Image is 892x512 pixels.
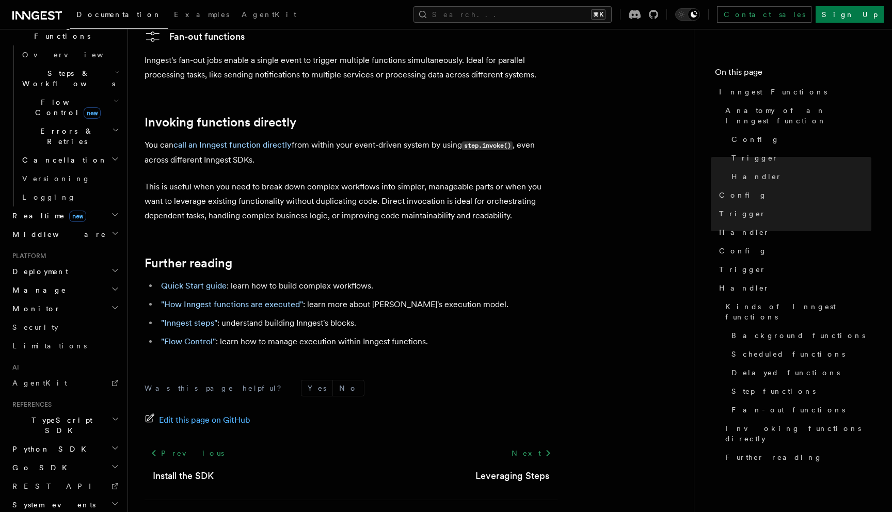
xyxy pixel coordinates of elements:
a: Further reading [145,256,232,270]
button: Middleware [8,225,121,244]
span: Examples [174,10,229,19]
a: Quick Start guide [161,281,227,291]
span: Versioning [22,174,90,183]
span: AgentKit [242,10,296,19]
span: new [69,211,86,222]
button: No [333,380,364,396]
button: Realtimenew [8,206,121,225]
span: Inngest Functions [719,87,827,97]
button: Deployment [8,262,121,281]
span: Go SDK [8,462,73,473]
span: Handler [719,283,770,293]
span: TypeScript SDK [8,415,111,436]
a: Documentation [70,3,168,29]
a: Scheduled functions [727,345,871,363]
a: Kinds of Inngest functions [721,297,871,326]
span: Trigger [731,153,778,163]
span: Middleware [8,229,106,239]
code: step.invoke() [462,141,513,150]
a: Limitations [8,337,121,355]
button: Search...⌘K [413,6,612,23]
span: Security [12,323,58,331]
span: System events [8,500,95,510]
span: Edit this page on GitHub [159,413,250,427]
a: Anatomy of an Inngest function [721,101,871,130]
a: Trigger [727,149,871,167]
li: : learn how to build complex workflows. [158,279,557,293]
span: Scheduled functions [731,349,845,359]
span: Steps & Workflows [18,68,115,89]
a: Config [727,130,871,149]
p: You can from within your event-driven system by using , even across different Inngest SDKs. [145,138,557,167]
a: Edit this page on GitHub [145,413,250,427]
span: Invoking functions directly [725,423,871,444]
a: Delayed functions [727,363,871,382]
span: References [8,401,52,409]
a: Invoking functions directly [145,115,296,130]
span: Delayed functions [731,367,840,378]
a: Trigger [715,260,871,279]
span: Config [719,190,767,200]
a: Trigger [715,204,871,223]
span: Python SDK [8,444,92,454]
button: Cancellation [18,151,121,169]
a: Examples [168,3,235,28]
li: : learn how to manage execution within Inngest functions. [158,334,557,349]
span: AI [8,363,19,372]
a: Fan-out functions [145,28,245,45]
p: Inngest's fan-out jobs enable a single event to trigger multiple functions simultaneously. Ideal ... [145,53,557,82]
button: Go SDK [8,458,121,477]
span: Realtime [8,211,86,221]
span: Trigger [719,264,766,275]
button: Monitor [8,299,121,318]
a: AgentKit [8,374,121,392]
a: Sign Up [816,6,884,23]
span: Anatomy of an Inngest function [725,105,871,126]
a: Versioning [18,169,121,188]
a: Inngest Functions [715,83,871,101]
span: Background functions [731,330,865,341]
a: Step functions [727,382,871,401]
span: Kinds of Inngest functions [725,301,871,322]
span: Config [719,246,767,256]
span: REST API [12,482,100,490]
span: Logging [22,193,76,201]
li: : learn more about [PERSON_NAME]'s execution model. [158,297,557,312]
p: This is useful when you need to break down complex workflows into simpler, manageable parts or wh... [145,180,557,223]
h4: On this page [715,66,871,83]
span: new [84,107,101,119]
span: Inngest Functions [8,21,111,41]
span: Handler [719,227,770,237]
a: AgentKit [235,3,302,28]
span: Cancellation [18,155,107,165]
a: Leveraging Steps [475,469,549,483]
a: Invoking functions directly [721,419,871,448]
a: Security [8,318,121,337]
a: Further reading [721,448,871,467]
a: "Flow Control" [161,337,216,346]
span: Manage [8,285,67,295]
button: Flow Controlnew [18,93,121,122]
button: Errors & Retries [18,122,121,151]
span: Limitations [12,342,87,350]
span: Flow Control [18,97,114,118]
a: Contact sales [717,6,811,23]
span: Handler [731,171,782,182]
a: Config [715,242,871,260]
li: : understand building Inngest's blocks. [158,316,557,330]
span: Deployment [8,266,68,277]
div: Inngest Functions [8,45,121,206]
button: Steps & Workflows [18,64,121,93]
span: Monitor [8,303,61,314]
kbd: ⌘K [591,9,606,20]
a: Logging [18,188,121,206]
span: Config [731,134,779,145]
span: Errors & Retries [18,126,112,147]
a: Next [505,444,557,462]
span: Platform [8,252,46,260]
a: Handler [715,279,871,297]
button: Python SDK [8,440,121,458]
a: Config [715,186,871,204]
a: Fan-out functions [727,401,871,419]
span: Documentation [76,10,162,19]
